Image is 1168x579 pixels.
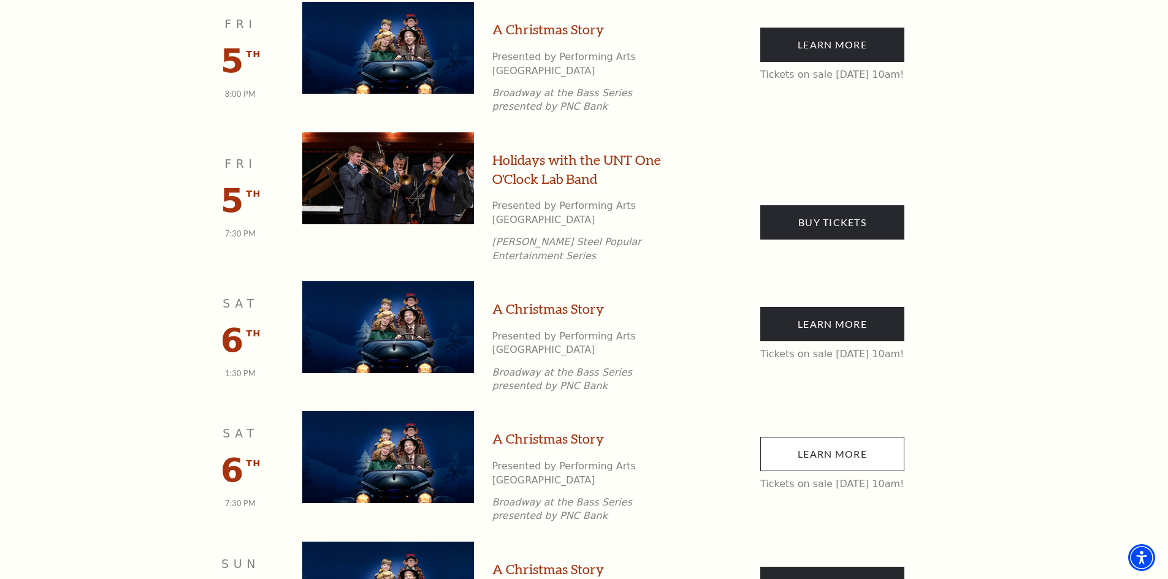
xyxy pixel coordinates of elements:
p: Fri [204,155,278,173]
span: 5 [221,42,244,80]
span: 6 [221,321,244,360]
a: A Christmas Story [492,430,604,448]
a: Learn More Tickets on sale Friday, June 27 at 10am [760,437,904,471]
p: Sat [204,425,278,442]
a: A Christmas Story [492,300,604,319]
span: 7:30 PM [225,499,256,508]
p: Broadway at the Bass Series presented by PNC Bank [492,496,682,523]
img: A Christmas Story [302,411,474,503]
a: Learn More Tickets on sale Friday, June 27 at 10am [760,28,904,62]
span: th [246,47,261,62]
span: th [246,326,261,341]
p: Presented by Performing Arts [GEOGRAPHIC_DATA] [492,330,682,357]
img: A Christmas Story [302,281,474,373]
p: Sun [204,555,278,573]
p: Tickets on sale [DATE] 10am! [760,477,904,491]
p: Sat [204,295,278,312]
p: Presented by Performing Arts [GEOGRAPHIC_DATA] [492,50,682,78]
span: th [246,456,261,471]
span: 7:30 PM [225,229,256,238]
p: Presented by Performing Arts [GEOGRAPHIC_DATA] [492,460,682,487]
span: 1:30 PM [225,369,256,378]
a: Holidays with the UNT One O'Clock Lab Band [492,151,682,189]
p: Tickets on sale [DATE] 10am! [760,347,904,361]
img: A Christmas Story [302,2,474,94]
span: 8:00 PM [225,89,256,99]
span: th [246,186,261,202]
p: Broadway at the Bass Series presented by PNC Bank [492,86,682,114]
p: Fri [204,15,278,33]
p: Broadway at the Bass Series presented by PNC Bank [492,366,682,393]
div: Accessibility Menu [1128,544,1155,571]
span: 6 [221,451,244,490]
a: Learn More Tickets on sale Friday, June 27 at 10am [760,307,904,341]
a: A Christmas Story [492,20,604,39]
a: A Christmas Story [492,560,604,579]
span: 5 [221,181,244,220]
p: [PERSON_NAME] Steel Popular Entertainment Series [492,235,682,263]
p: Presented by Performing Arts [GEOGRAPHIC_DATA] [492,199,682,227]
img: Holidays with the UNT One O'Clock Lab Band [302,132,474,224]
p: Tickets on sale [DATE] 10am! [760,68,904,81]
a: Buy Tickets [760,205,904,240]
